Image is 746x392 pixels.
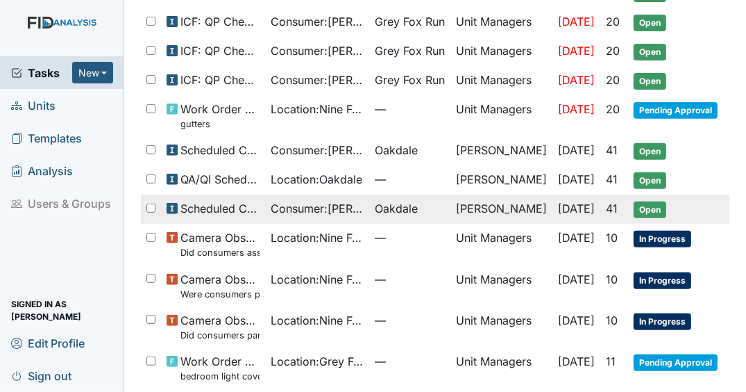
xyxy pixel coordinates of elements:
span: Open [634,202,666,218]
span: Pending Approval [634,354,718,371]
span: 20 [606,102,620,116]
td: Unit Managers [450,307,552,348]
span: Grey Fox Run [375,42,445,59]
span: Templates [11,127,82,149]
td: Unit Managers [450,37,552,66]
span: Edit Profile [11,332,85,354]
small: gutters [180,117,260,131]
span: Grey Fox Run [375,13,445,30]
td: Unit Managers [450,348,552,389]
span: Location : Nine Foot [271,101,364,117]
span: [DATE] [558,202,595,215]
span: — [375,101,445,117]
span: [DATE] [558,73,595,87]
span: Analysis [11,160,73,181]
span: Location : Oakdale [271,171,362,188]
span: In Progress [634,231,691,247]
span: 10 [606,272,618,286]
small: Did consumers assist with the clean up? [180,246,260,259]
button: New [72,62,114,83]
span: Open [634,15,666,31]
span: Grey Fox Run [375,72,445,88]
span: [DATE] [558,172,595,186]
span: 41 [606,143,618,157]
td: Unit Managers [450,266,552,307]
span: Location : Nine Foot [271,312,364,329]
span: Open [634,143,666,160]
span: [DATE] [558,231,595,245]
span: In Progress [634,272,691,289]
span: [DATE] [558,44,595,58]
span: Open [634,73,666,90]
span: Signed in as [PERSON_NAME] [11,300,113,321]
span: 20 [606,44,620,58]
span: Consumer : [PERSON_NAME] [271,13,364,30]
span: 10 [606,231,618,245]
span: ICF: QP Checklist [180,72,260,88]
a: Tasks [11,65,72,81]
span: [DATE] [558,313,595,327]
td: [PERSON_NAME] [450,136,552,165]
span: Sign out [11,365,71,386]
span: 41 [606,172,618,186]
span: Scheduled Consumer Chart Review [180,200,260,217]
small: bedroom light cover needs to be tightened [180,370,260,383]
span: — [375,353,445,370]
span: — [375,229,445,246]
span: Open [634,44,666,60]
td: Unit Managers [450,95,552,136]
span: Units [11,95,56,116]
span: 20 [606,73,620,87]
span: Location : Nine Foot [271,229,364,246]
small: Did consumers participate in family style dining? [180,329,260,342]
span: Oakdale [375,142,418,158]
span: [DATE] [558,143,595,157]
span: Camera Observation Did consumers participate in family style dining? [180,312,260,342]
td: Unit Managers [450,66,552,95]
span: — [375,271,445,288]
span: [DATE] [558,354,595,368]
span: Oakdale [375,200,418,217]
span: In Progress [634,313,691,330]
span: [DATE] [558,272,595,286]
span: Location : Grey Fox Run [271,353,364,370]
td: [PERSON_NAME] [450,165,552,195]
span: 11 [606,354,616,368]
td: Unit Managers [450,8,552,37]
span: — [375,171,445,188]
span: Consumer : [PERSON_NAME] [271,42,364,59]
span: Camera Observation Were consumers prompted and/or assisted with washing their hands for meal prep? [180,271,260,301]
span: Consumer : [PERSON_NAME] [271,142,364,158]
span: Consumer : [PERSON_NAME] [271,200,364,217]
span: [DATE] [558,15,595,28]
span: Work Order Routine gutters [180,101,260,131]
span: ICF: QP Checklist [180,42,260,59]
span: Consumer : [PERSON_NAME] [271,72,364,88]
span: Camera Observation Did consumers assist with the clean up? [180,229,260,259]
span: Open [634,172,666,189]
span: Scheduled Consumer Chart Review [180,142,260,158]
span: 10 [606,313,618,327]
span: QA/QI Scheduled Inspection [180,171,260,188]
span: Location : Nine Foot [271,271,364,288]
td: [PERSON_NAME] [450,195,552,224]
span: ICF: QP Checklist [180,13,260,30]
span: — [375,312,445,329]
small: Were consumers prompted and/or assisted with washing their hands for meal prep? [180,288,260,301]
span: 41 [606,202,618,215]
span: Pending Approval [634,102,718,119]
span: 20 [606,15,620,28]
span: [DATE] [558,102,595,116]
td: Unit Managers [450,224,552,265]
span: Work Order Routine bedroom light cover needs to be tightened [180,353,260,383]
